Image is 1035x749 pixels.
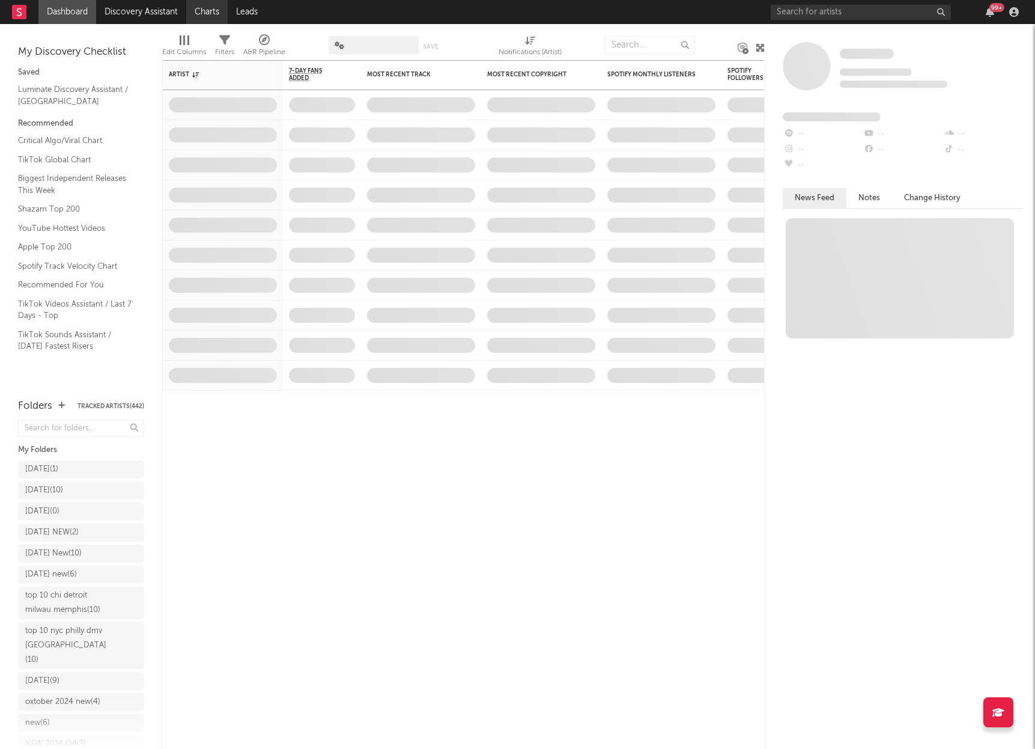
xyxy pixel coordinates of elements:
a: [DATE] new(6) [18,566,144,584]
input: Search for folders... [18,420,144,437]
span: Tracking Since: [DATE] [840,69,912,76]
div: Filters [215,30,234,65]
div: top 10 chi detroit milwau memphis ( 10 ) [25,588,110,617]
a: Luminate Discovery Assistant / [GEOGRAPHIC_DATA] [18,83,132,108]
div: [DATE] ( 1 ) [25,462,58,477]
div: -- [863,142,942,157]
span: 0 fans last week [840,81,947,88]
a: [DATE] NEW(2) [18,524,144,542]
div: -- [863,126,942,142]
a: [DATE](0) [18,503,144,521]
button: 99+ [986,7,994,17]
div: Most Recent Track [367,71,457,78]
div: Edit Columns [162,30,206,65]
div: Recommended [18,117,144,131]
div: -- [783,126,863,142]
div: Spotify Followers [727,67,769,82]
a: [DATE] New(10) [18,545,144,563]
a: top 10 nyc philly dmv [GEOGRAPHIC_DATA](10) [18,622,144,669]
div: [DATE] New ( 10 ) [25,546,82,561]
div: My Discovery Checklist [18,45,144,60]
div: A&R Pipeline [243,45,285,60]
a: Recommended For You [18,278,132,292]
button: Notes [846,188,892,208]
button: Change History [892,188,973,208]
div: [DATE] NEW ( 2 ) [25,525,79,540]
a: top 10 chi detroit milwau memphis(10) [18,587,144,619]
div: Artist [169,71,259,78]
div: Most Recent Copyright [487,71,577,78]
a: oxtober 2024 new(4) [18,693,144,711]
button: Save [423,43,439,50]
a: [DATE](10) [18,481,144,500]
div: [DATE] ( 10 ) [25,483,63,498]
a: new(6) [18,714,144,732]
a: Apple Top 200 [18,240,132,254]
div: Edit Columns [162,45,206,60]
span: 7-Day Fans Added [289,67,337,82]
div: -- [783,142,863,157]
a: TikTok Sounds Assistant / [DATE] Fastest Risers [18,328,132,353]
div: [DATE] new ( 6 ) [25,567,77,582]
span: Some Artist [840,49,894,59]
div: A&R Pipeline [243,30,285,65]
div: new ( 6 ) [25,716,50,730]
a: TikTok Videos Assistant / Last 7 Days - Top [18,298,132,322]
input: Search... [605,36,695,54]
span: Fans Added by Platform [783,112,881,121]
div: Saved [18,66,144,80]
div: -- [943,142,1023,157]
div: Folders [18,399,52,414]
button: News Feed [783,188,846,208]
a: Some Artist [840,48,894,60]
a: Shazam Top 200 [18,203,132,216]
div: [DATE] ( 9 ) [25,674,59,688]
div: Notifications (Artist) [499,30,562,65]
a: [DATE](1) [18,460,144,478]
div: Spotify Monthly Listeners [607,71,697,78]
a: YouTube Hottest Videos [18,222,132,235]
div: 99 + [989,3,1004,12]
div: Filters [215,45,234,60]
div: My Folders [18,443,144,457]
a: Spotify Track Velocity Chart [18,260,132,273]
div: oxtober 2024 new ( 4 ) [25,695,100,709]
a: Critical Algo/Viral Chart [18,134,132,147]
div: [DATE] ( 0 ) [25,504,59,519]
div: -- [943,126,1023,142]
button: Tracked Artists(442) [77,403,144,409]
div: Notifications (Artist) [499,45,562,60]
div: top 10 nyc philly dmv [GEOGRAPHIC_DATA] ( 10 ) [25,624,110,667]
div: -- [783,157,863,173]
a: [DATE](9) [18,672,144,690]
input: Search for artists [771,5,951,20]
a: TikTok Global Chart [18,153,132,167]
a: Biggest Independent Releases This Week [18,172,132,197]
